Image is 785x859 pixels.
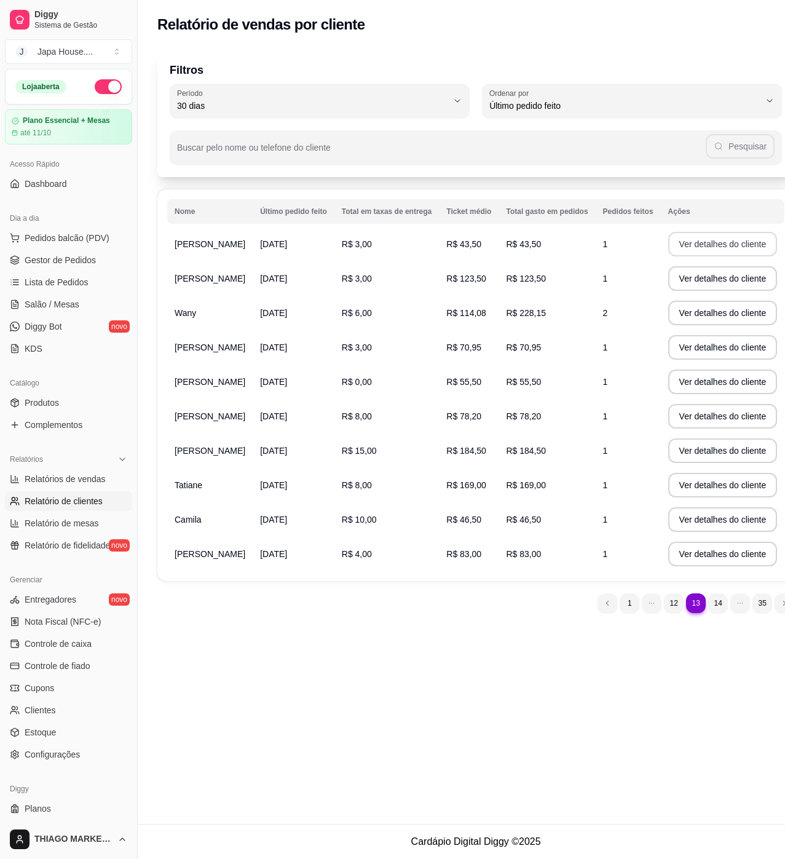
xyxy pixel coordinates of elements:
[175,480,202,490] span: Tatiane
[446,239,481,249] span: R$ 43,50
[439,199,499,224] th: Ticket médio
[5,656,132,676] a: Controle de fiado
[5,799,132,818] a: Planos
[25,539,110,552] span: Relatório de fidelidade
[446,274,486,283] span: R$ 123,50
[668,301,778,325] button: Ver detalhes do cliente
[15,80,66,93] div: Loja aberta
[25,638,92,650] span: Controle de caixa
[5,154,132,174] div: Acesso Rápido
[170,61,782,79] p: Filtros
[37,46,93,58] div: Japa House. ...
[25,178,67,190] span: Dashboard
[5,825,132,854] button: THIAGO MARKETING
[668,232,778,256] button: Ver detalhes do cliente
[15,46,28,58] span: J
[25,682,54,694] span: Cupons
[446,549,481,559] span: R$ 83,00
[668,438,778,463] button: Ver detalhes do cliente
[5,272,132,292] a: Lista de Pedidos
[342,549,372,559] span: R$ 4,00
[5,317,132,336] a: Diggy Botnovo
[603,274,608,283] span: 1
[34,9,127,20] span: Diggy
[25,419,82,431] span: Complementos
[342,308,372,318] span: R$ 6,00
[5,415,132,435] a: Complementos
[752,593,772,613] li: pagination item 35
[260,480,287,490] span: [DATE]
[668,542,778,566] button: Ver detalhes do cliente
[506,515,541,525] span: R$ 46,50
[668,507,778,532] button: Ver detalhes do cliente
[5,469,132,489] a: Relatórios de vendas
[5,745,132,764] a: Configurações
[668,370,778,394] button: Ver detalhes do cliente
[25,232,109,244] span: Pedidos balcão (PDV)
[661,199,785,224] th: Ações
[506,239,541,249] span: R$ 43,50
[25,473,106,485] span: Relatórios de vendas
[175,411,245,421] span: [PERSON_NAME]
[175,549,245,559] span: [PERSON_NAME]
[260,342,287,352] span: [DATE]
[603,377,608,387] span: 1
[175,239,245,249] span: [PERSON_NAME]
[260,274,287,283] span: [DATE]
[23,116,110,125] article: Plano Essencial + Mesas
[506,446,546,456] span: R$ 184,50
[603,342,608,352] span: 1
[175,515,202,525] span: Camila
[489,100,760,112] span: Último pedido feito
[668,335,778,360] button: Ver detalhes do cliente
[25,517,99,529] span: Relatório de mesas
[668,266,778,291] button: Ver detalhes do cliente
[342,239,372,249] span: R$ 3,00
[260,308,287,318] span: [DATE]
[5,678,132,698] a: Cupons
[603,549,608,559] span: 1
[5,513,132,533] a: Relatório de mesas
[446,377,481,387] span: R$ 55,50
[25,320,62,333] span: Diggy Bot
[603,515,608,525] span: 1
[260,377,287,387] span: [DATE]
[5,393,132,413] a: Produtos
[5,228,132,248] button: Pedidos balcão (PDV)
[5,700,132,720] a: Clientes
[5,779,132,799] div: Diggy
[25,593,76,606] span: Entregadores
[506,308,546,318] span: R$ 228,15
[603,480,608,490] span: 1
[446,308,486,318] span: R$ 114,08
[668,473,778,497] button: Ver detalhes do cliente
[730,593,750,613] li: dots element
[446,515,481,525] span: R$ 46,50
[177,146,706,159] input: Buscar pelo nome ou telefone do cliente
[506,480,546,490] span: R$ 169,00
[175,377,245,387] span: [PERSON_NAME]
[25,802,51,815] span: Planos
[446,342,481,352] span: R$ 70,95
[170,84,470,118] button: Período30 dias
[177,88,207,98] label: Período
[342,377,372,387] span: R$ 0,00
[34,834,112,845] span: THIAGO MARKETING
[620,593,639,613] li: pagination item 1
[506,377,541,387] span: R$ 55,50
[5,295,132,314] a: Salão / Mesas
[20,128,51,138] article: até 11/10
[175,274,245,283] span: [PERSON_NAME]
[260,239,287,249] span: [DATE]
[253,199,334,224] th: Último pedido feito
[342,515,377,525] span: R$ 10,00
[157,15,365,34] h2: Relatório de vendas por cliente
[25,748,80,761] span: Configurações
[25,616,101,628] span: Nota Fiscal (NFC-e)
[5,570,132,590] div: Gerenciar
[446,411,481,421] span: R$ 78,20
[177,100,448,112] span: 30 dias
[603,411,608,421] span: 1
[260,446,287,456] span: [DATE]
[175,308,196,318] span: Wany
